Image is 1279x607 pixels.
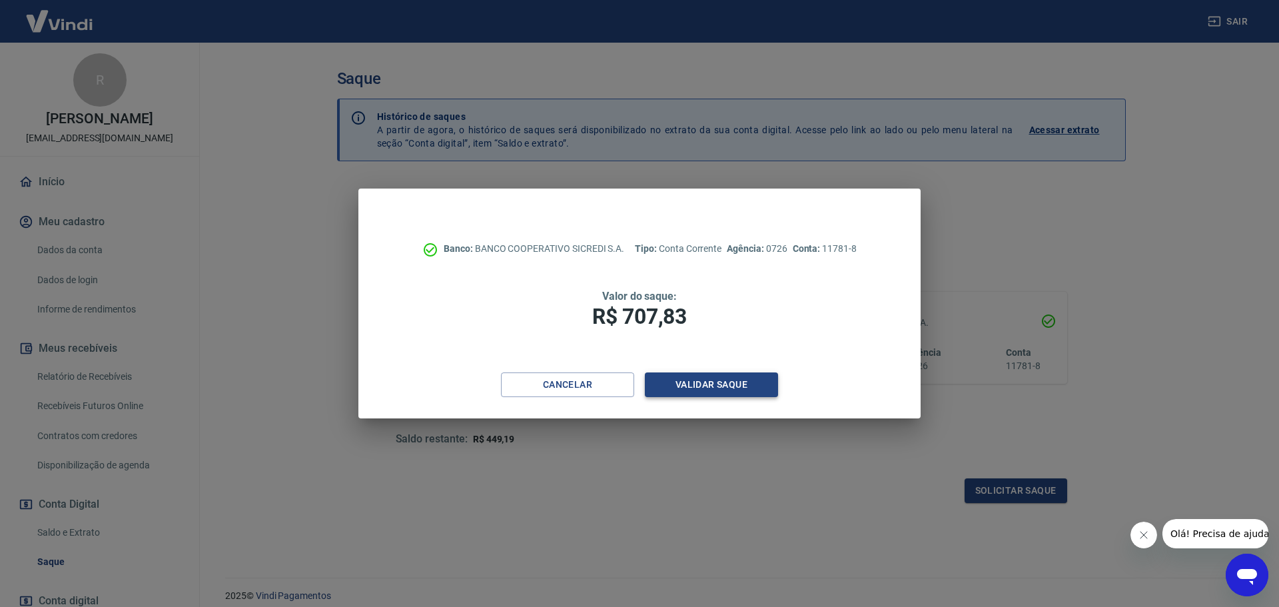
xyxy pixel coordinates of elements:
[1162,519,1268,548] iframe: Mensagem da empresa
[645,372,778,397] button: Validar saque
[8,9,112,20] span: Olá! Precisa de ajuda?
[444,242,624,256] p: BANCO COOPERATIVO SICREDI S.A.
[793,243,823,254] span: Conta:
[635,243,659,254] span: Tipo:
[793,242,857,256] p: 11781-8
[444,243,475,254] span: Banco:
[1130,522,1157,548] iframe: Fechar mensagem
[635,242,721,256] p: Conta Corrente
[501,372,634,397] button: Cancelar
[592,304,687,329] span: R$ 707,83
[602,290,677,303] span: Valor do saque:
[727,243,766,254] span: Agência:
[727,242,787,256] p: 0726
[1226,554,1268,596] iframe: Botão para abrir a janela de mensagens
